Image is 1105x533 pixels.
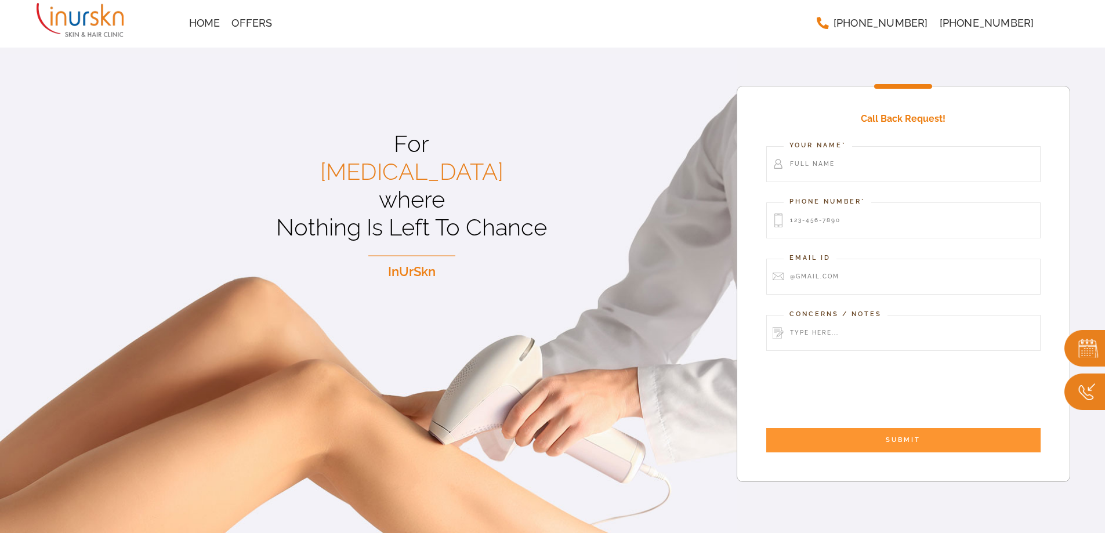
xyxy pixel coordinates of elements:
input: Type here... [766,315,1041,351]
span: [MEDICAL_DATA] [320,158,503,185]
form: Contact form [737,86,1070,481]
label: Email Id [784,253,836,263]
input: SUBMIT [766,428,1041,452]
input: @gmail.com [766,259,1041,295]
span: [PHONE_NUMBER] [834,18,928,28]
a: [PHONE_NUMBER] [810,12,934,35]
a: Home [183,12,226,35]
p: InUrSkn [87,262,737,282]
a: [PHONE_NUMBER] [934,12,1040,35]
span: [PHONE_NUMBER] [940,18,1034,28]
span: Home [189,18,220,28]
img: Callc.png [1064,374,1105,410]
p: For where Nothing Is Left To Chance [87,130,737,241]
h4: Call Back Request! [766,104,1041,134]
img: book.png [1064,330,1105,367]
input: Full Name [766,146,1041,182]
iframe: reCAPTCHA [766,371,943,416]
label: Your Name* [784,140,852,151]
a: Offers [226,12,278,35]
label: Concerns / Notes [784,309,887,320]
label: Phone Number* [784,197,871,207]
input: 123-456-7890 [766,202,1041,238]
span: Offers [231,18,272,28]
